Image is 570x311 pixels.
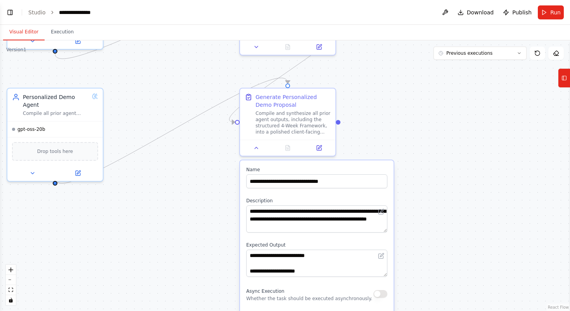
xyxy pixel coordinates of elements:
g: Edge from 13f14067-d596-4cb0-8352-163b3f79d0e3 to 4a7cb24f-7ab6-4b95-bc26-916124a2f620 [227,17,348,126]
span: Publish [512,9,532,16]
button: Open in side panel [306,42,332,52]
div: Generate Personalized Demo ProposalCompile and synthesize all prior agent outputs, including the ... [239,88,336,156]
div: Generate Personalized Demo Proposal [256,93,331,109]
label: Expected Output [246,242,387,248]
a: React Flow attribution [548,305,569,309]
div: Compile all prior agent outputs and the 4-Week Framework into a polished, client-facing “Personal... [23,110,89,116]
g: Edge from caead6ff-db38-4862-9aca-bca67a9f936c to 4a7cb24f-7ab6-4b95-bc26-916124a2f620 [51,76,292,186]
p: Whether the task should be executed asynchronously. [246,295,372,302]
span: Run [550,9,561,16]
button: Visual Editor [3,24,45,40]
button: Open in editor [377,251,386,261]
span: Drop tools here [37,148,73,155]
button: Open in editor [377,207,386,216]
button: No output available [271,42,304,52]
button: zoom in [6,265,16,275]
button: Previous executions [434,47,527,60]
button: Download [454,5,497,19]
div: Version 1 [6,47,26,53]
button: Execution [45,24,80,40]
div: Personalized Demo AgentCompile all prior agent outputs and the 4-Week Framework into a polished, ... [7,88,104,182]
span: gpt-oss-20b [17,126,45,132]
button: Open in side panel [306,143,332,153]
button: Run [538,5,564,19]
span: Previous executions [446,50,492,56]
button: toggle interactivity [6,295,16,305]
button: Open in side panel [56,169,100,178]
span: Async Execution [246,288,284,294]
button: fit view [6,285,16,295]
nav: breadcrumb [28,9,91,16]
button: Publish [500,5,535,19]
span: Download [467,9,494,16]
label: Name [246,167,387,173]
label: Description [246,198,387,204]
div: React Flow controls [6,265,16,305]
button: No output available [271,143,304,153]
button: Show left sidebar [5,7,16,18]
a: Studio [28,9,46,16]
div: Compile and synthesize all prior agent outputs, including the structured 4-Week Framework, into a... [256,110,331,135]
button: Open in side panel [56,36,100,46]
div: Personalized Demo Agent [23,93,89,109]
button: zoom out [6,275,16,285]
